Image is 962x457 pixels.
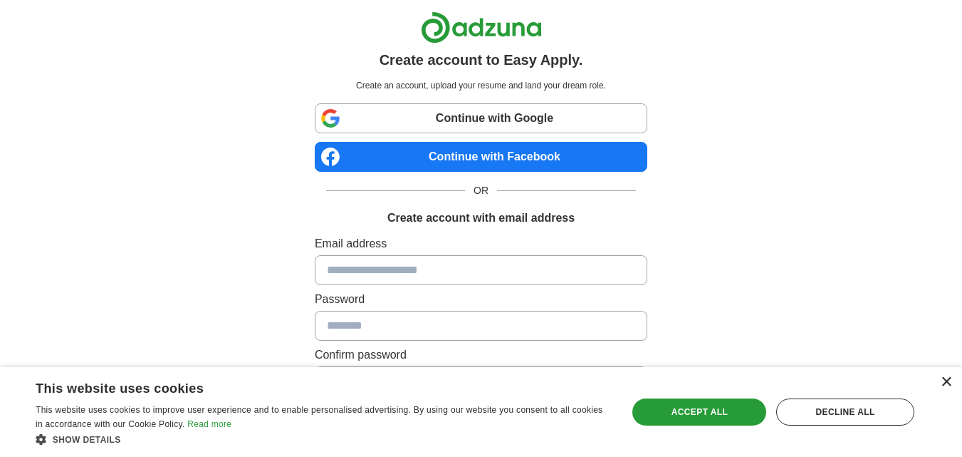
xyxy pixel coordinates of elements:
img: Adzuna logo [421,11,542,43]
a: Continue with Facebook [315,142,647,172]
p: Create an account, upload your resume and land your dream role. [318,79,644,92]
div: Accept all [632,399,766,426]
a: Continue with Google [315,103,647,133]
div: Close [941,377,951,388]
h1: Create account with email address [387,210,575,227]
a: Read more, opens a new window [187,419,231,429]
span: This website uses cookies to improve user experience and to enable personalised advertising. By u... [36,405,602,429]
label: Email address [315,235,647,252]
label: Confirm password [315,346,647,364]
label: Password [315,291,647,308]
div: Show details [36,432,610,446]
div: Decline all [776,399,914,426]
span: Show details [53,435,121,445]
div: This website uses cookies [36,376,575,397]
h1: Create account to Easy Apply. [380,49,583,71]
span: OR [465,183,497,198]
